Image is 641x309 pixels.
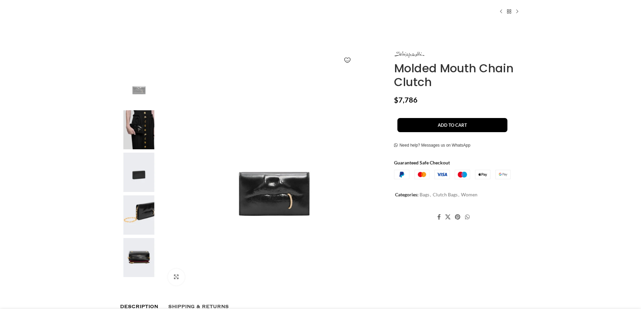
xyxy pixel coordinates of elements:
[118,195,159,235] img: Schiaparelli nose bag
[394,61,521,89] h1: Molded Mouth Chain Clutch
[394,159,450,165] strong: Guaranteed Safe Checkout
[394,95,418,104] bdi: 7,786
[397,118,507,132] button: Add to cart
[497,7,505,15] a: Previous product
[443,212,453,222] a: X social link
[394,95,398,104] span: $
[513,7,521,15] a: Next product
[118,110,159,150] img: Schiaparelli bags
[420,192,429,197] a: Bags
[458,191,459,198] span: ,
[433,192,458,197] a: Clutch Bags
[463,212,472,222] a: WhatsApp social link
[394,51,424,58] img: Schiaparelli
[118,153,159,192] img: Schiaparelli bag
[395,192,419,197] span: Categories:
[430,191,431,198] span: ,
[453,212,463,222] a: Pinterest social link
[435,212,443,222] a: Facebook social link
[394,170,511,179] img: guaranteed-safe-checkout-bordered.j
[461,192,477,197] a: Women
[118,238,159,277] img: Molded Mouth Chain Clutch - Image 5
[118,68,159,107] img: Molded Mouth Chain Clutch
[163,68,386,291] img: Schiaparelli-Molded-Mouth-Chain-Clutch-613723_nobg
[394,143,470,148] a: Need help? Messages us on WhatsApp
